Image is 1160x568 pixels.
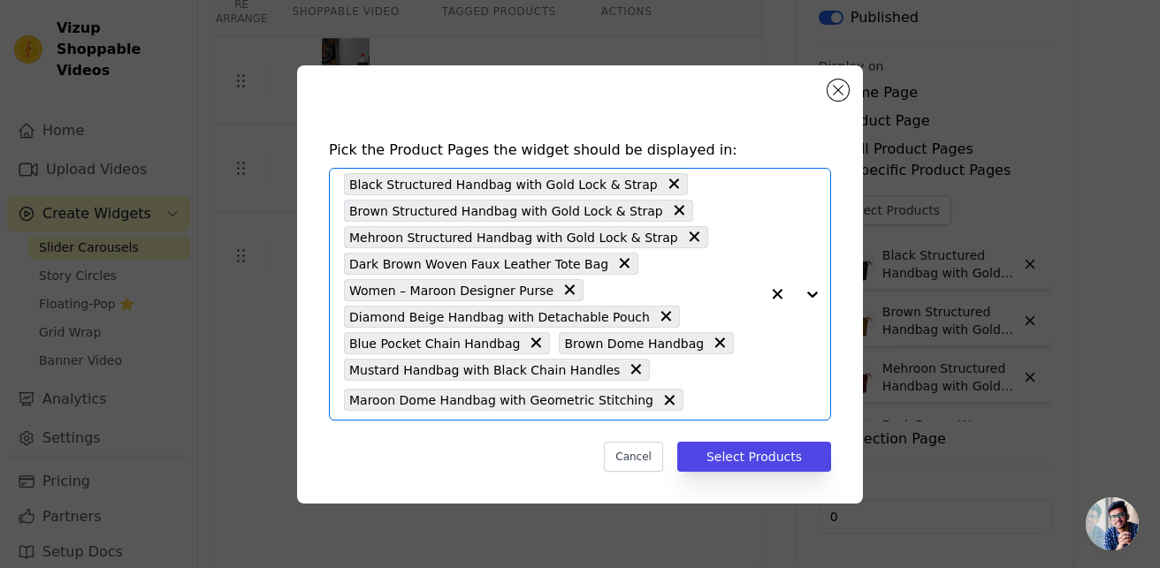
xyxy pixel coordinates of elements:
span: Blue Pocket Chain Handbag [349,333,520,353]
div: Open chat [1086,497,1139,550]
span: Brown Structured Handbag with Gold Lock & Strap [349,201,663,221]
span: Women – Maroon Designer Purse [349,280,553,300]
button: Cancel [604,442,663,472]
span: Mustard Handbag with Black Chain Handles [349,360,620,380]
span: Diamond Beige Handbag with Detachable Pouch [349,307,650,327]
button: Select Products [677,442,831,472]
span: Maroon Dome Handbag with Geometric Stitching [349,390,653,410]
h4: Pick the Product Pages the widget should be displayed in: [329,140,831,161]
span: Black Structured Handbag with Gold Lock & Strap [349,174,658,194]
span: Brown Dome Handbag [564,333,704,353]
span: Mehroon Structured Handbag with Gold Lock & Strap [349,227,678,247]
span: Dark Brown Woven Faux Leather Tote Bag [349,254,608,274]
button: Close modal [828,80,849,101]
